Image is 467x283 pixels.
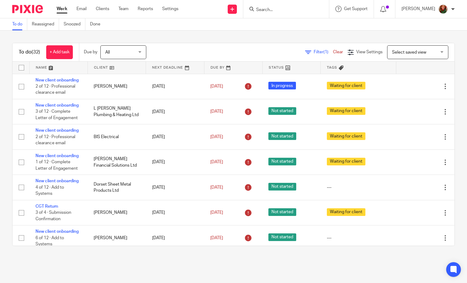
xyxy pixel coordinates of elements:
[19,49,40,55] h1: To do
[268,132,296,140] span: Not started
[327,235,390,241] div: ---
[402,6,435,12] p: [PERSON_NAME]
[210,135,223,139] span: [DATE]
[210,160,223,164] span: [DATE]
[118,6,129,12] a: Team
[35,160,78,171] span: 1 of 12 · Complete Letter of Engagement
[46,45,73,59] a: + Add task
[35,154,79,158] a: New client onboarding
[105,50,110,55] span: All
[35,179,79,183] a: New client onboarding
[146,74,204,99] td: [DATE]
[35,110,78,120] span: 3 of 12 · Complete Letter of Engagement
[327,208,365,216] span: Waiting for client
[88,200,146,225] td: [PERSON_NAME]
[268,233,296,241] span: Not started
[35,229,79,234] a: New client onboarding
[210,185,223,190] span: [DATE]
[88,149,146,175] td: [PERSON_NAME] Financial Solutions Ltd
[327,66,337,69] span: Tags
[32,50,40,55] span: (32)
[88,225,146,251] td: [PERSON_NAME]
[90,18,105,30] a: Done
[32,18,59,30] a: Reassigned
[438,4,448,14] img: sallycropped.JPG
[64,18,85,30] a: Snoozed
[314,50,333,54] span: Filter
[344,7,368,11] span: Get Support
[12,18,27,30] a: To do
[210,236,223,240] span: [DATE]
[77,6,87,12] a: Email
[96,6,109,12] a: Clients
[210,210,223,215] span: [DATE]
[146,149,204,175] td: [DATE]
[268,158,296,165] span: Not started
[88,99,146,124] td: L [PERSON_NAME] Plumbing & Heating Ltd
[268,183,296,191] span: Not started
[392,50,426,55] span: Select saved view
[146,175,204,200] td: [DATE]
[210,110,223,114] span: [DATE]
[327,184,390,191] div: ---
[356,50,383,54] span: View Settings
[35,135,75,145] span: 2 of 12 · Professional clearance email
[88,124,146,149] td: BIS Electrical
[327,107,365,115] span: Waiting for client
[162,6,178,12] a: Settings
[327,82,365,89] span: Waiting for client
[88,74,146,99] td: [PERSON_NAME]
[35,236,64,247] span: 6 of 12 · Add to Systems
[35,210,71,221] span: 3 of 4 · Submission Confirmation
[268,208,296,216] span: Not started
[327,158,365,165] span: Waiting for client
[323,50,328,54] span: (1)
[88,175,146,200] td: Dorset Sheet Metal Products Ltd
[146,99,204,124] td: [DATE]
[12,5,43,13] img: Pixie
[35,78,79,82] a: New client onboarding
[327,132,365,140] span: Waiting for client
[256,7,311,13] input: Search
[146,200,204,225] td: [DATE]
[35,185,64,196] span: 4 of 12 · Add to Systems
[35,128,79,133] a: New client onboarding
[268,107,296,115] span: Not started
[35,84,75,95] span: 2 of 12 · Professional clearance email
[35,204,58,209] a: CGT Return
[35,103,79,108] a: New client onboarding
[57,6,67,12] a: Work
[146,225,204,251] td: [DATE]
[146,124,204,149] td: [DATE]
[333,50,343,54] a: Clear
[210,84,223,89] span: [DATE]
[268,82,296,89] span: In progress
[138,6,153,12] a: Reports
[84,49,97,55] p: Due by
